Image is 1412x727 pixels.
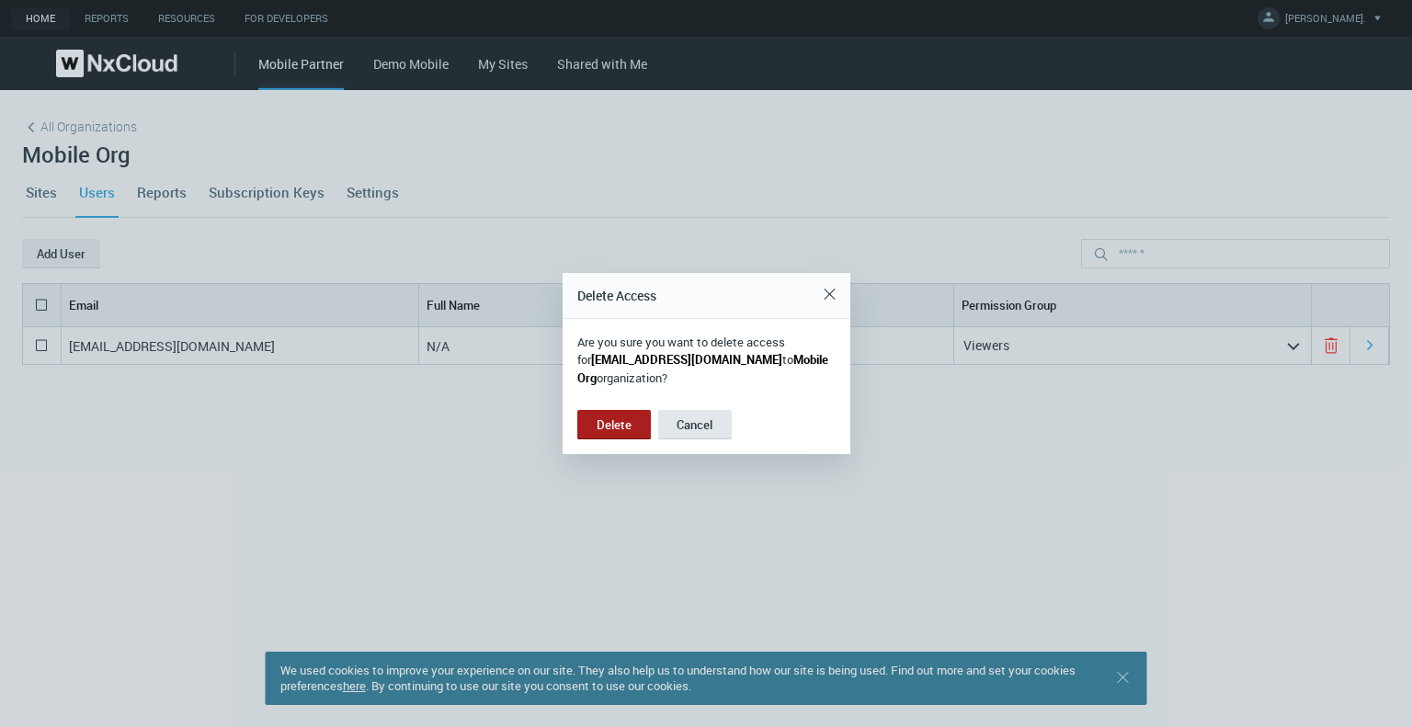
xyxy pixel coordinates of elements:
span: Delete Access [577,287,656,304]
button: Close [815,279,845,309]
span: Mobile Org [577,351,828,386]
button: Delete [577,410,651,439]
span: Cancel [677,416,712,433]
button: Cancel [658,410,732,439]
p: Are you sure you want to delete access for to organization? [577,334,836,388]
span: [EMAIL_ADDRESS][DOMAIN_NAME] [591,351,782,368]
